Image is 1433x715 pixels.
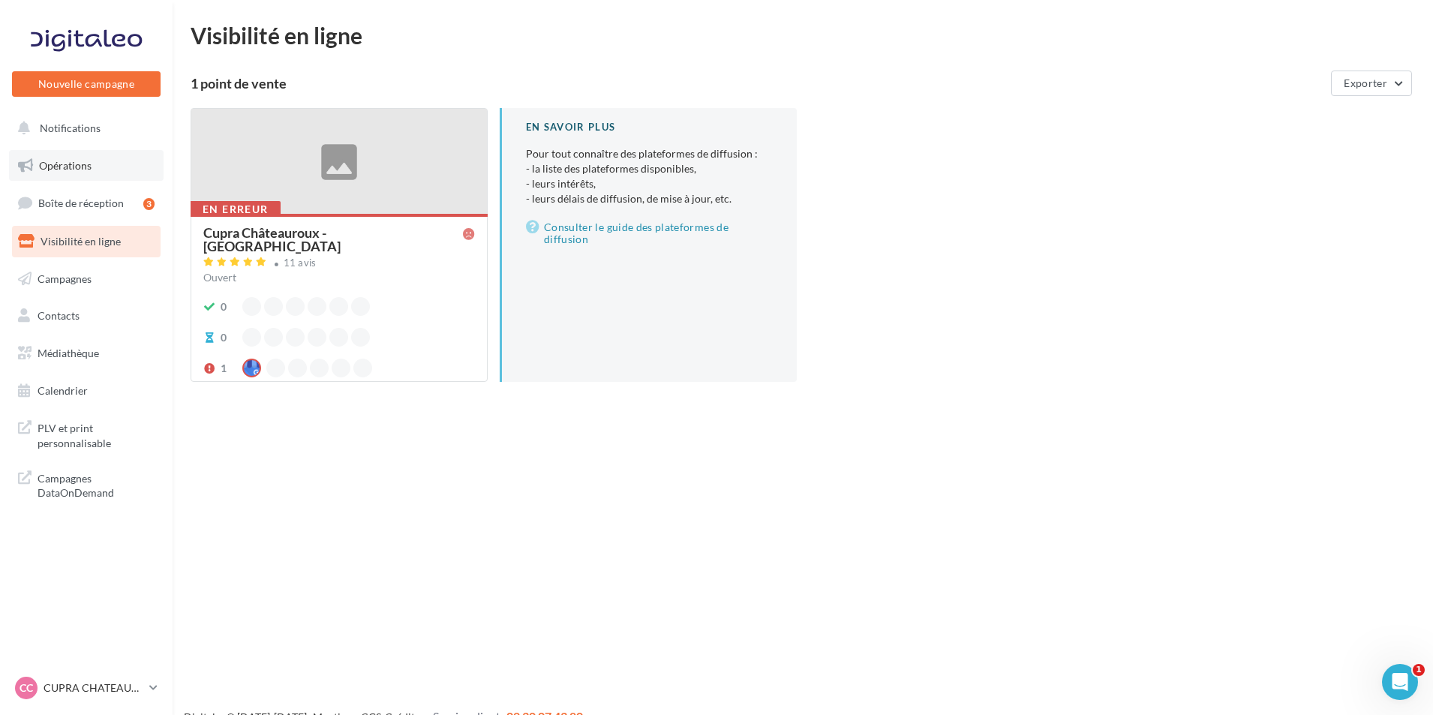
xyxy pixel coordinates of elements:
[526,120,773,134] div: En savoir plus
[20,680,33,695] span: CC
[1382,664,1418,700] iframe: Intercom live chat
[203,271,236,284] span: Ouvert
[12,71,161,97] button: Nouvelle campagne
[9,187,164,219] a: Boîte de réception3
[221,299,227,314] div: 0
[38,309,80,322] span: Contacts
[526,161,773,176] li: - la liste des plateformes disponibles,
[12,674,161,702] a: CC CUPRA CHATEAUROUX
[9,150,164,182] a: Opérations
[191,201,281,218] div: En erreur
[526,176,773,191] li: - leurs intérêts,
[38,468,155,500] span: Campagnes DataOnDemand
[38,197,124,209] span: Boîte de réception
[9,263,164,295] a: Campagnes
[39,159,92,172] span: Opérations
[284,258,317,268] div: 11 avis
[203,226,463,253] div: Cupra Châteauroux - [GEOGRAPHIC_DATA]
[9,375,164,407] a: Calendrier
[1413,664,1425,676] span: 1
[9,226,164,257] a: Visibilité en ligne
[38,272,92,284] span: Campagnes
[38,384,88,397] span: Calendrier
[38,418,155,450] span: PLV et print personnalisable
[38,347,99,359] span: Médiathèque
[526,191,773,206] li: - leurs délais de diffusion, de mise à jour, etc.
[9,300,164,332] a: Contacts
[143,198,155,210] div: 3
[191,77,1325,90] div: 1 point de vente
[221,330,227,345] div: 0
[44,680,143,695] p: CUPRA CHATEAUROUX
[1331,71,1412,96] button: Exporter
[221,361,227,376] div: 1
[40,122,101,134] span: Notifications
[526,146,773,206] p: Pour tout connaître des plateformes de diffusion :
[41,235,121,248] span: Visibilité en ligne
[9,462,164,506] a: Campagnes DataOnDemand
[1344,77,1387,89] span: Exporter
[9,113,158,144] button: Notifications
[9,338,164,369] a: Médiathèque
[203,255,475,273] a: 11 avis
[191,24,1415,47] div: Visibilité en ligne
[526,218,773,248] a: Consulter le guide des plateformes de diffusion
[9,412,164,456] a: PLV et print personnalisable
